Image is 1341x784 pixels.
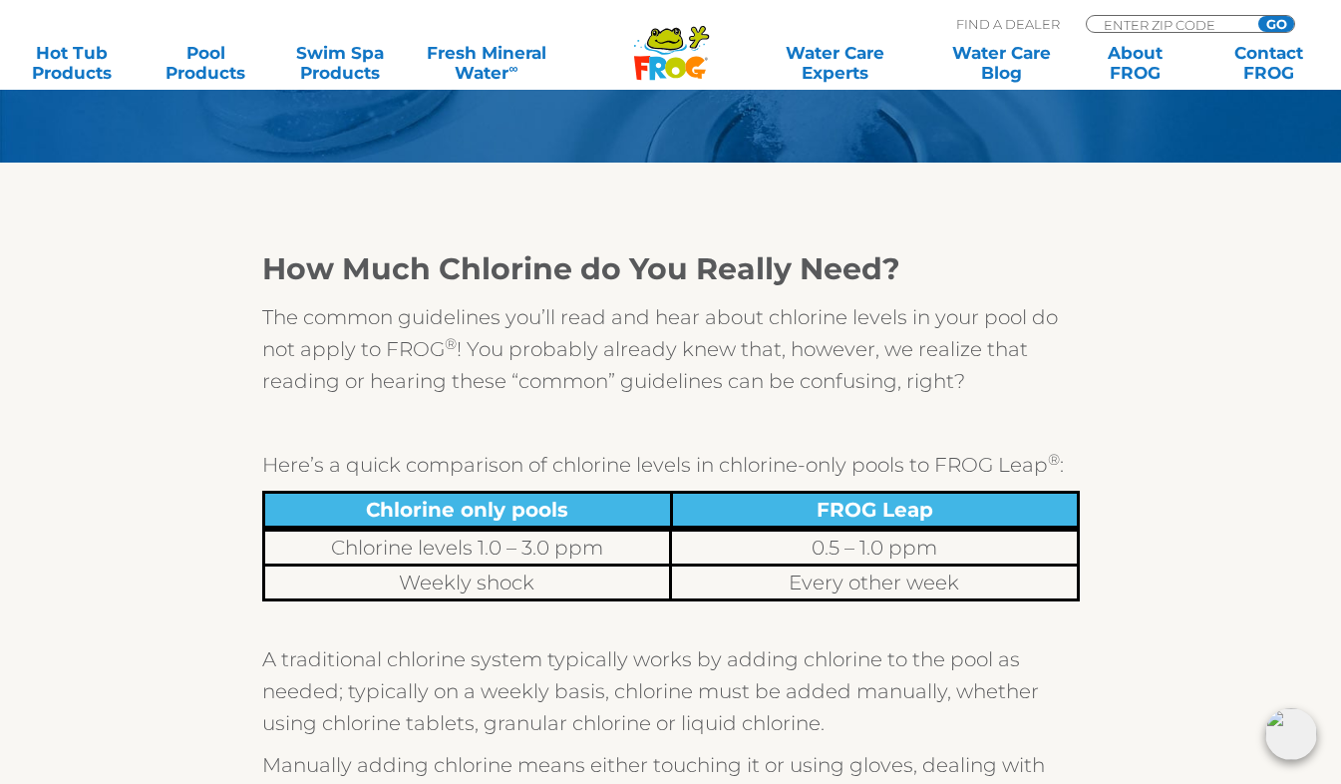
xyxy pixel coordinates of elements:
sup: ® [1048,450,1060,469]
p: Here’s a quick comparison of chlorine levels in chlorine-only pools to FROG Leap : [262,449,1080,481]
sup: ∞ [508,61,517,76]
td: 0.5 – 1.0 ppm [671,531,1079,566]
a: ContactFROG [1217,43,1321,83]
a: PoolProducts [154,43,257,83]
a: Water CareBlog [949,43,1053,83]
img: openIcon [1265,708,1317,760]
td: Every other week [671,566,1079,600]
td: Chlorine levels 1.0 – 3.0 ppm [263,531,671,566]
sup: ® [445,334,457,353]
input: Zip Code Form [1102,16,1236,33]
a: Swim SpaProducts [287,43,391,83]
strong: Chlorine only pools [366,498,568,522]
strong: How Much Chlorine do You Really Need? [262,250,900,287]
p: Find A Dealer [956,15,1060,33]
a: Hot TubProducts [20,43,124,83]
input: GO [1258,16,1294,32]
a: Fresh MineralWater∞ [422,43,552,83]
p: A traditional chlorine system typically works by adding chlorine to the pool as needed; typically... [262,643,1080,739]
a: Water CareExperts [751,43,920,83]
a: AboutFROG [1083,43,1186,83]
strong: FROG Leap [817,498,933,522]
p: The common guidelines you’ll read and hear about chlorine levels in your pool do not apply to FRO... [262,301,1080,397]
td: Weekly shock [263,566,671,600]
